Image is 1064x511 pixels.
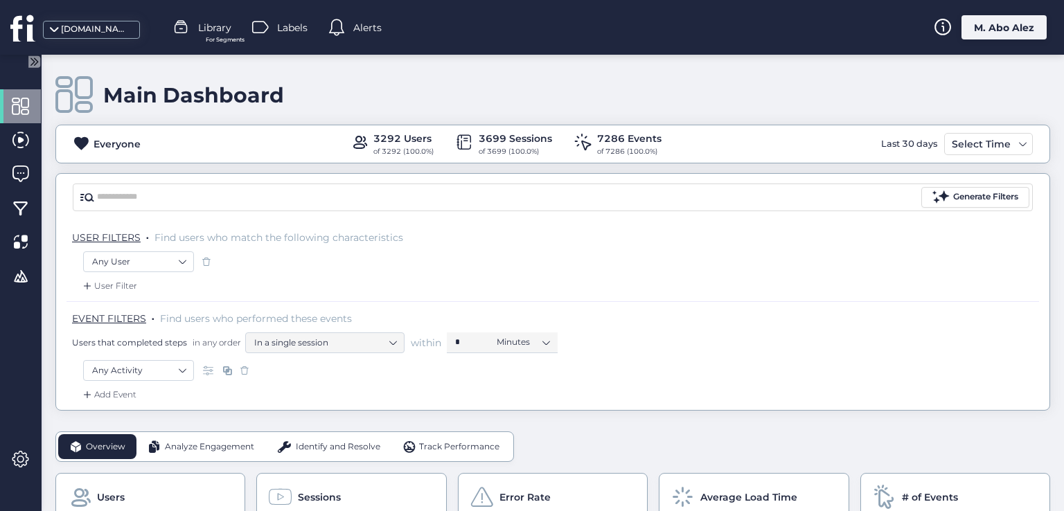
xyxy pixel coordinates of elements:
[373,146,434,157] div: of 3292 (100.0%)
[921,187,1029,208] button: Generate Filters
[165,440,254,454] span: Analyze Engagement
[419,440,499,454] span: Track Performance
[296,440,380,454] span: Identify and Resolve
[953,190,1018,204] div: Generate Filters
[198,20,231,35] span: Library
[597,146,662,157] div: of 7286 (100.0%)
[146,228,149,242] span: .
[92,360,185,381] nz-select-item: Any Activity
[103,82,284,108] div: Main Dashboard
[154,231,403,244] span: Find users who match the following characteristics
[479,146,552,157] div: of 3699 (100.0%)
[597,131,662,146] div: 7286 Events
[961,15,1047,39] div: M. Abo Alez
[86,440,125,454] span: Overview
[479,131,552,146] div: 3699 Sessions
[190,337,241,348] span: in any order
[94,136,141,152] div: Everyone
[499,490,551,505] span: Error Rate
[92,251,185,272] nz-select-item: Any User
[700,490,797,505] span: Average Load Time
[80,388,136,402] div: Add Event
[72,312,146,325] span: EVENT FILTERS
[277,20,308,35] span: Labels
[72,231,141,244] span: USER FILTERS
[411,336,441,350] span: within
[902,490,958,505] span: # of Events
[254,332,396,353] nz-select-item: In a single session
[948,136,1014,152] div: Select Time
[97,490,125,505] span: Users
[152,310,154,323] span: .
[61,23,130,36] div: [DOMAIN_NAME]
[878,133,941,155] div: Last 30 days
[160,312,352,325] span: Find users who performed these events
[206,35,245,44] span: For Segments
[298,490,341,505] span: Sessions
[373,131,434,146] div: 3292 Users
[353,20,382,35] span: Alerts
[72,337,187,348] span: Users that completed steps
[497,332,549,352] nz-select-item: Minutes
[80,279,137,293] div: User Filter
